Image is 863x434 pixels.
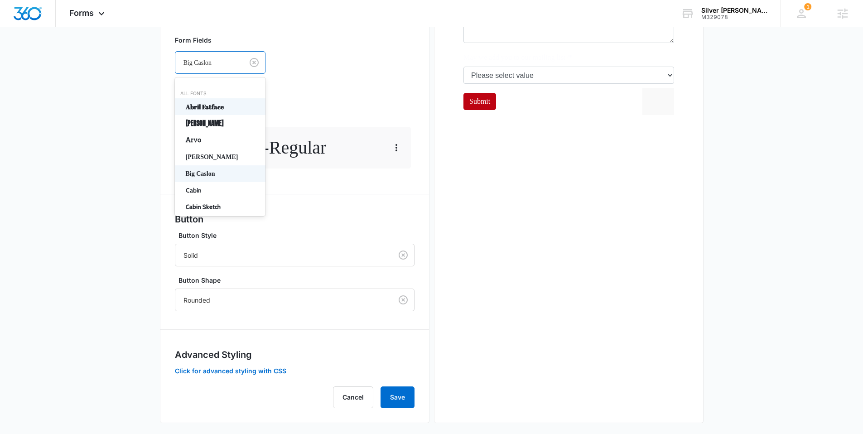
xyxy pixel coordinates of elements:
button: Clear [396,293,410,307]
div: account id [701,14,767,20]
p: [PERSON_NAME] [186,119,253,128]
h3: Advanced Styling [175,348,415,362]
p: Form Button [175,111,411,121]
span: Submit [6,260,27,268]
button: Clear [247,55,261,70]
p: Big Caslon [186,169,253,178]
button: Clear [396,248,410,262]
p: Cabin Sketch [186,203,253,212]
button: Cancel [333,386,373,408]
div: account name [701,7,767,14]
p: Form Fields [175,35,265,45]
iframe: reCAPTCHA [179,251,295,278]
div: notifications count [804,3,811,10]
button: Click for advanced styling with CSS [175,368,286,374]
label: Button Style [178,231,418,240]
h3: Button [175,212,415,226]
p: Arvo [186,135,253,145]
label: Button Shape [178,275,418,285]
span: 1 [804,3,811,10]
button: Save [381,386,415,408]
p: [PERSON_NAME] [186,152,253,162]
p: Cabin [186,186,253,195]
span: Forms [69,8,94,18]
p: Abril Fatface [186,102,253,111]
div: All Fonts [175,90,265,97]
